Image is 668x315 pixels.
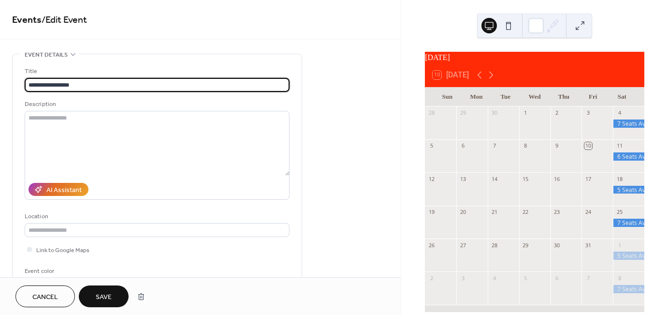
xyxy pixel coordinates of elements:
[584,241,592,249] div: 31
[459,274,466,282] div: 3
[553,142,561,150] div: 9
[616,274,623,282] div: 8
[428,274,435,282] div: 2
[428,175,435,182] div: 12
[25,99,288,109] div: Description
[522,241,529,249] div: 29
[584,142,592,150] div: 10
[616,109,623,117] div: 4
[12,11,42,30] a: Events
[522,142,529,150] div: 8
[428,209,435,216] div: 19
[613,219,644,227] div: 7 Seats Available
[584,274,592,282] div: 7
[96,292,112,302] span: Save
[29,183,88,196] button: AI Assistant
[25,211,288,222] div: Location
[553,274,561,282] div: 6
[491,87,520,106] div: Tue
[36,245,89,255] span: Link to Google Maps
[613,285,644,293] div: 7 Seats Available
[459,241,466,249] div: 27
[553,209,561,216] div: 23
[584,209,592,216] div: 24
[616,142,623,150] div: 11
[46,185,82,195] div: AI Assistant
[578,87,607,106] div: Fri
[616,209,623,216] div: 25
[522,209,529,216] div: 22
[459,209,466,216] div: 20
[522,109,529,117] div: 1
[25,50,68,60] span: Event details
[428,142,435,150] div: 5
[425,52,644,63] div: [DATE]
[459,175,466,182] div: 13
[613,252,644,260] div: 5 Seats Available
[613,186,644,194] div: 5 Seats Available
[613,120,644,128] div: 7 Seats Available
[491,209,498,216] div: 21
[584,175,592,182] div: 17
[79,285,129,307] button: Save
[462,87,491,106] div: Mon
[616,241,623,249] div: 1
[616,175,623,182] div: 18
[553,175,561,182] div: 16
[491,274,498,282] div: 4
[608,87,637,106] div: Sat
[549,87,578,106] div: Thu
[459,109,466,117] div: 29
[522,175,529,182] div: 15
[428,109,435,117] div: 28
[491,142,498,150] div: 7
[433,87,462,106] div: Sun
[32,292,58,302] span: Cancel
[428,241,435,249] div: 26
[520,87,549,106] div: Wed
[522,274,529,282] div: 5
[491,241,498,249] div: 28
[459,142,466,150] div: 6
[15,285,75,307] button: Cancel
[553,241,561,249] div: 30
[491,109,498,117] div: 30
[25,66,288,76] div: Title
[25,266,97,276] div: Event color
[584,109,592,117] div: 3
[613,152,644,161] div: 6 Seats Available
[42,11,87,30] span: / Edit Event
[553,109,561,117] div: 2
[491,175,498,182] div: 14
